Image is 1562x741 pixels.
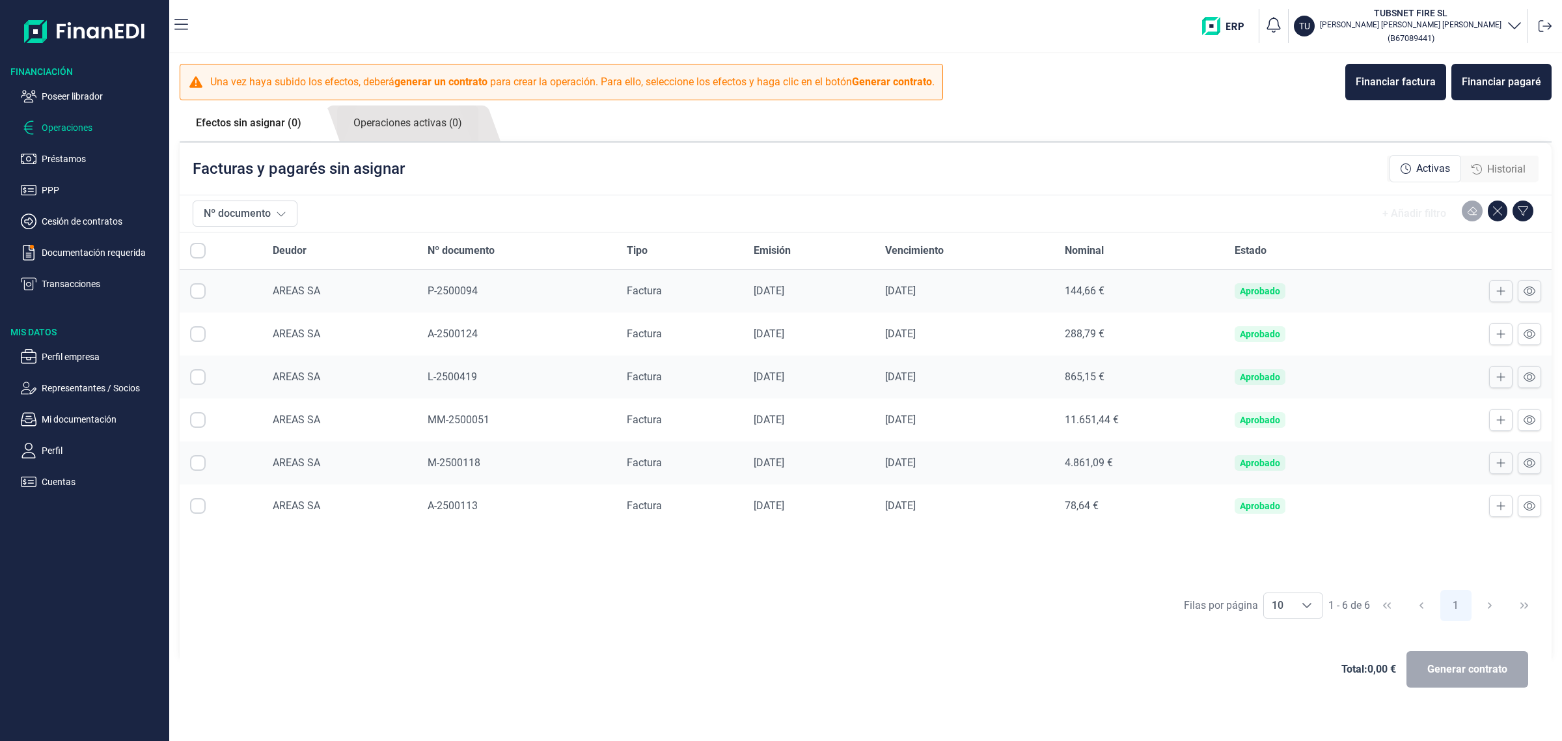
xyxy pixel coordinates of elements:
[1264,593,1291,618] span: 10
[1328,600,1370,611] span: 1 - 6 de 6
[273,370,320,383] span: AREAS SA
[428,499,478,512] span: A-2500113
[180,105,318,141] a: Efectos sin asignar (0)
[210,74,935,90] p: Una vez haya subido los efectos, deberá para crear la operación. Para ello, seleccione los efecto...
[1320,7,1501,20] h3: TUBSNET FIRE SL
[1065,243,1104,259] span: Nominal
[1291,593,1322,618] div: Choose
[273,499,320,512] span: AREAS SA
[1388,33,1434,43] small: Copiar cif
[1065,413,1214,426] div: 11.651,44 €
[1294,7,1522,46] button: TUTUBSNET FIRE SL[PERSON_NAME] [PERSON_NAME] [PERSON_NAME](B67089441)
[1065,456,1214,469] div: 4.861,09 €
[21,214,164,229] button: Cesión de contratos
[42,214,164,229] p: Cesión de contratos
[852,76,932,88] b: Generar contrato
[42,245,164,260] p: Documentación requerida
[1461,156,1536,182] div: Historial
[42,151,164,167] p: Préstamos
[190,243,206,259] div: All items unselected
[885,499,1045,512] div: [DATE]
[42,380,164,396] p: Representantes / Socios
[21,276,164,292] button: Transacciones
[428,328,478,340] span: A-2500124
[428,456,480,469] span: M-2500118
[627,243,648,259] span: Tipo
[754,370,864,384] div: [DATE]
[190,326,206,342] div: Row Selected null
[1240,501,1280,511] div: Aprobado
[42,349,164,365] p: Perfil empresa
[1299,20,1310,33] p: TU
[273,456,320,469] span: AREAS SA
[1371,590,1403,621] button: First Page
[428,370,477,383] span: L-2500419
[21,380,164,396] button: Representantes / Socios
[627,285,662,297] span: Factura
[1462,74,1541,90] div: Financiar pagaré
[1440,590,1472,621] button: Page 1
[193,201,297,227] button: Nº documento
[1065,285,1214,298] div: 144,66 €
[21,245,164,260] button: Documentación requerida
[754,413,864,426] div: [DATE]
[754,243,791,259] span: Emisión
[1065,328,1214,341] div: 288,79 €
[1240,329,1280,339] div: Aprobado
[754,499,864,512] div: [DATE]
[193,158,405,179] p: Facturas y pagarés sin asignar
[190,455,206,471] div: Row Selected null
[885,328,1045,341] div: [DATE]
[1356,74,1436,90] div: Financiar factura
[21,412,164,427] button: Mi documentación
[627,370,662,383] span: Factura
[627,456,662,469] span: Factura
[190,412,206,428] div: Row Selected null
[1320,20,1501,30] p: [PERSON_NAME] [PERSON_NAME] [PERSON_NAME]
[1240,286,1280,296] div: Aprobado
[42,182,164,198] p: PPP
[754,285,864,298] div: [DATE]
[1390,155,1461,182] div: Activas
[24,10,146,52] img: Logo de aplicación
[394,76,487,88] b: generar un contrato
[1509,590,1540,621] button: Last Page
[190,283,206,299] div: Row Selected null
[21,120,164,135] button: Operaciones
[1184,598,1258,613] div: Filas por página
[42,120,164,135] p: Operaciones
[21,89,164,104] button: Poseer librador
[627,499,662,512] span: Factura
[42,443,164,458] p: Perfil
[428,413,489,426] span: MM-2500051
[190,498,206,514] div: Row Selected null
[885,456,1045,469] div: [DATE]
[21,151,164,167] button: Préstamos
[1065,499,1214,512] div: 78,64 €
[1487,161,1526,177] span: Historial
[42,474,164,490] p: Cuentas
[273,243,307,259] span: Deudor
[627,328,662,340] span: Factura
[273,285,320,297] span: AREAS SA
[273,413,320,426] span: AREAS SA
[885,370,1045,384] div: [DATE]
[1240,415,1280,425] div: Aprobado
[42,276,164,292] p: Transacciones
[337,105,478,141] a: Operaciones activas (0)
[754,456,864,469] div: [DATE]
[1451,64,1552,100] button: Financiar pagaré
[1240,458,1280,468] div: Aprobado
[273,328,320,340] span: AREAS SA
[1474,590,1505,621] button: Next Page
[1341,662,1396,677] span: Total: 0,00 €
[1416,161,1450,176] span: Activas
[190,369,206,385] div: Row Selected null
[42,412,164,427] p: Mi documentación
[1235,243,1267,259] span: Estado
[21,349,164,365] button: Perfil empresa
[1065,370,1214,384] div: 865,15 €
[428,285,478,297] span: P-2500094
[885,243,944,259] span: Vencimiento
[1345,64,1446,100] button: Financiar factura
